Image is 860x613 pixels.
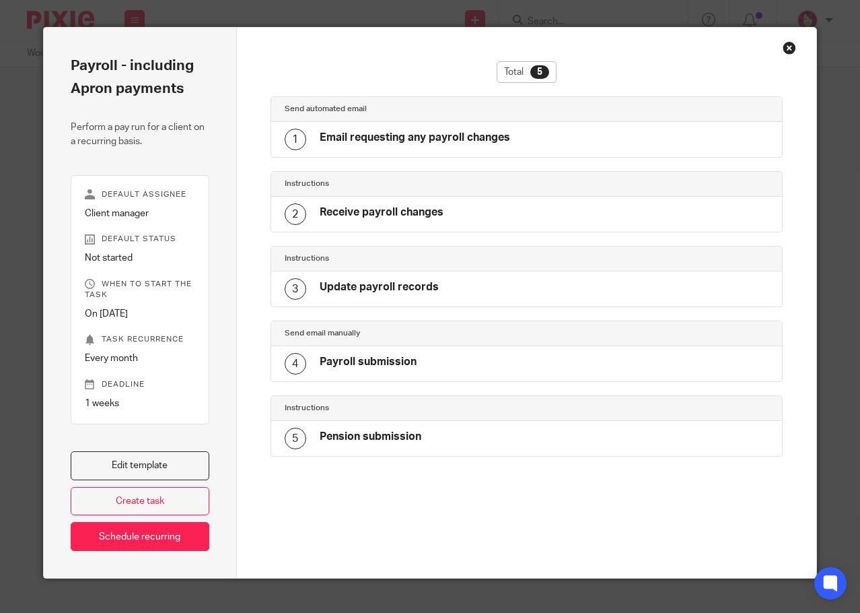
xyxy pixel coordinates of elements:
[285,278,306,300] div: 3
[71,522,209,551] a: Schedule recurring
[85,207,195,220] p: Client manager
[783,41,796,55] div: Close this dialog window
[71,451,209,480] a: Edit template
[85,189,195,200] p: Default assignee
[285,104,527,115] h4: Send automated email
[85,397,195,410] p: 1 weeks
[285,428,306,449] div: 5
[85,352,195,365] p: Every month
[85,234,195,245] p: Default status
[85,379,195,390] p: Deadline
[320,430,421,444] h4: Pension submission
[85,334,195,345] p: Task recurrence
[285,203,306,225] div: 2
[85,251,195,265] p: Not started
[285,403,527,414] h4: Instructions
[85,279,195,300] p: When to start the task
[285,129,306,150] div: 1
[320,131,510,145] h4: Email requesting any payroll changes
[71,121,209,148] p: Perform a pay run for a client on a recurring basis.
[320,280,439,294] h4: Update payroll records
[320,355,417,369] h4: Payroll submission
[285,353,306,375] div: 4
[497,61,557,83] div: Total
[285,328,527,339] h4: Send email manually
[285,179,527,189] h4: Instructions
[71,55,209,100] h2: Payroll - including Apron payments
[85,307,195,321] p: On [DATE]
[530,65,549,79] div: 5
[285,253,527,264] h4: Instructions
[71,487,209,516] a: Create task
[320,205,443,220] h4: Receive payroll changes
